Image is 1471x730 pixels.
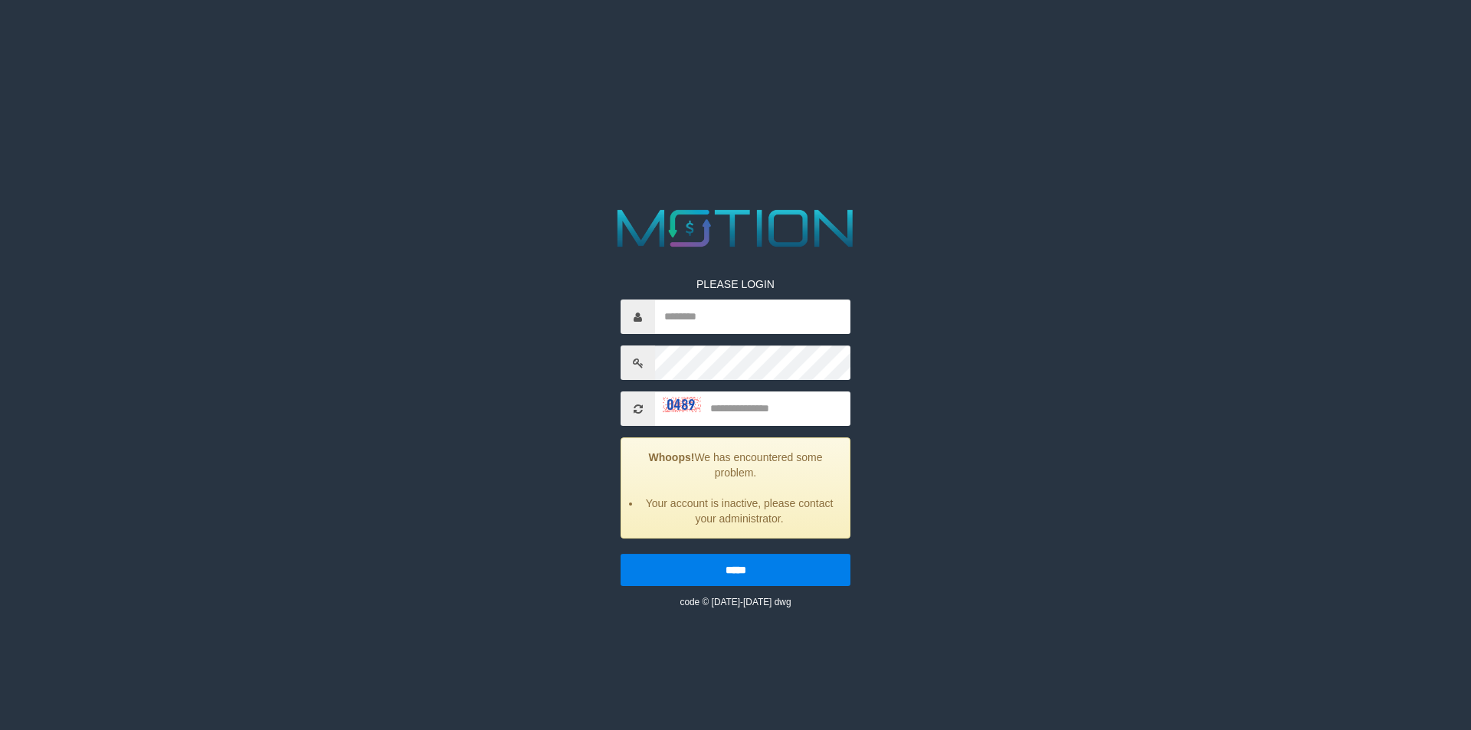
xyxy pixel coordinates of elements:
[680,597,791,607] small: code © [DATE]-[DATE] dwg
[663,397,701,412] img: captcha
[621,437,850,538] div: We has encountered some problem.
[621,277,850,292] p: PLEASE LOGIN
[640,496,838,526] li: Your account is inactive, please contact your administrator.
[649,451,695,463] strong: Whoops!
[607,203,864,254] img: MOTION_logo.png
